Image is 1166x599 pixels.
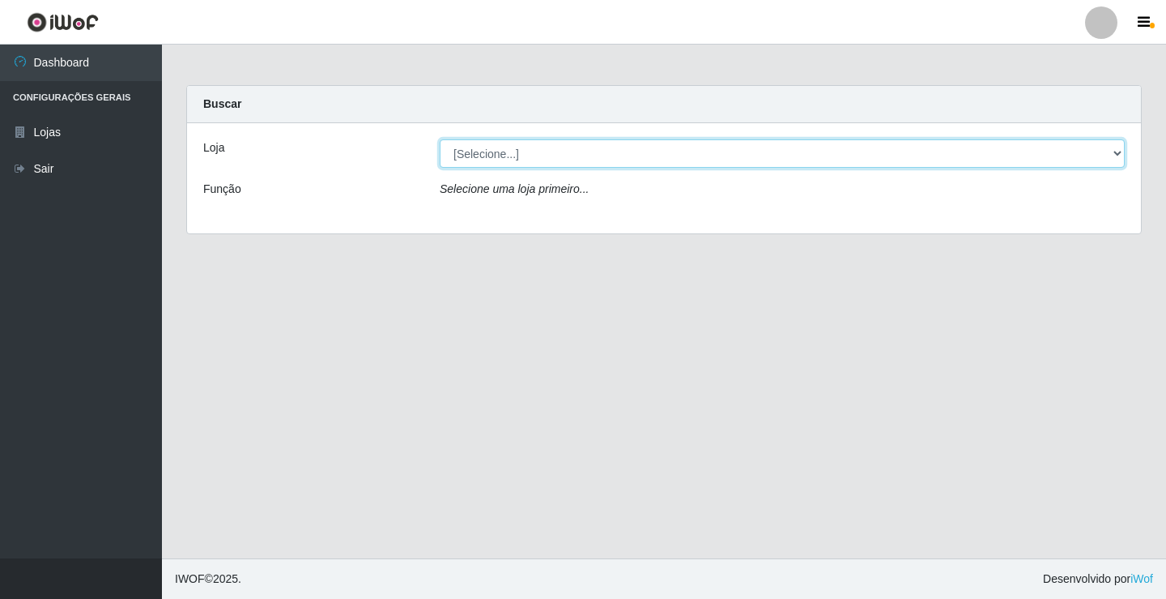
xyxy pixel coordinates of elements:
[203,181,241,198] label: Função
[175,571,241,588] span: © 2025 .
[203,97,241,110] strong: Buscar
[440,182,589,195] i: Selecione uma loja primeiro...
[203,139,224,156] label: Loja
[175,572,205,585] span: IWOF
[27,12,99,32] img: CoreUI Logo
[1043,571,1153,588] span: Desenvolvido por
[1130,572,1153,585] a: iWof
